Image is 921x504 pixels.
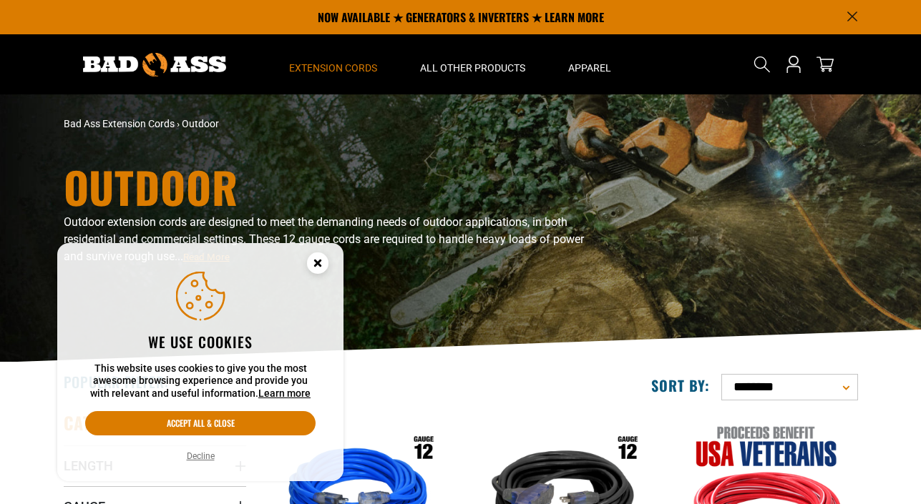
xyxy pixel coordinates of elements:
[85,332,316,351] h2: We use cookies
[399,34,547,94] summary: All Other Products
[289,61,377,74] span: Extension Cords
[85,362,316,400] p: This website uses cookies to give you the most awesome browsing experience and provide you with r...
[258,387,311,399] a: Learn more
[547,34,633,94] summary: Apparel
[651,376,710,395] label: Sort by:
[568,61,611,74] span: Apparel
[751,53,774,76] summary: Search
[64,215,584,263] span: Outdoor extension cords are designed to meet the demanding needs of outdoor applications, in both...
[420,61,525,74] span: All Other Products
[182,449,219,463] button: Decline
[182,118,219,129] span: Outdoor
[177,118,180,129] span: ›
[64,165,586,208] h1: Outdoor
[57,243,343,482] aside: Cookie Consent
[85,411,316,435] button: Accept all & close
[64,117,586,132] nav: breadcrumbs
[64,118,175,129] a: Bad Ass Extension Cords
[268,34,399,94] summary: Extension Cords
[83,53,226,76] img: Bad Ass Extension Cords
